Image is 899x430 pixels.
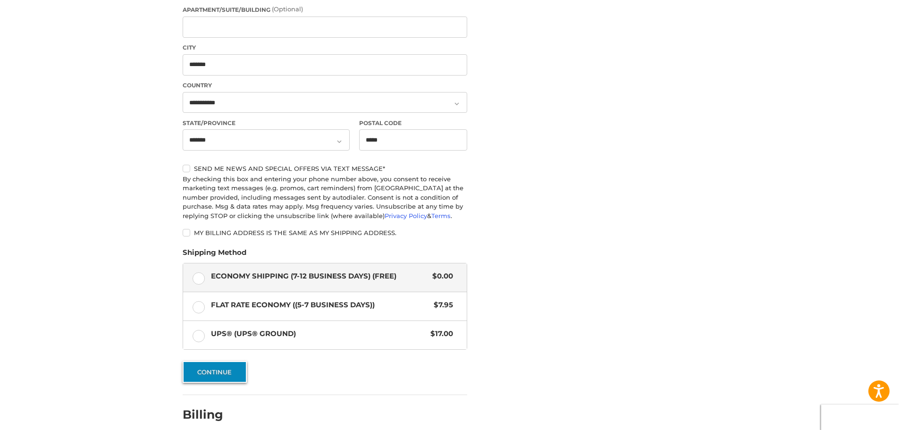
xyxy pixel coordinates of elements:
[385,212,427,219] a: Privacy Policy
[211,329,426,339] span: UPS® (UPS® Ground)
[183,361,247,383] button: Continue
[428,271,453,282] span: $0.00
[821,405,899,430] iframe: Google Customer Reviews
[183,247,246,262] legend: Shipping Method
[183,5,467,14] label: Apartment/Suite/Building
[183,229,467,236] label: My billing address is the same as my shipping address.
[429,300,453,311] span: $7.95
[183,175,467,221] div: By checking this box and entering your phone number above, you consent to receive marketing text ...
[431,212,451,219] a: Terms
[211,300,429,311] span: Flat Rate Economy ((5-7 Business Days))
[272,5,303,13] small: (Optional)
[183,43,467,52] label: City
[183,81,467,90] label: Country
[183,165,467,172] label: Send me news and special offers via text message*
[426,329,453,339] span: $17.00
[183,407,238,422] h2: Billing
[211,271,428,282] span: Economy Shipping (7-12 Business Days) (Free)
[183,119,350,127] label: State/Province
[359,119,468,127] label: Postal Code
